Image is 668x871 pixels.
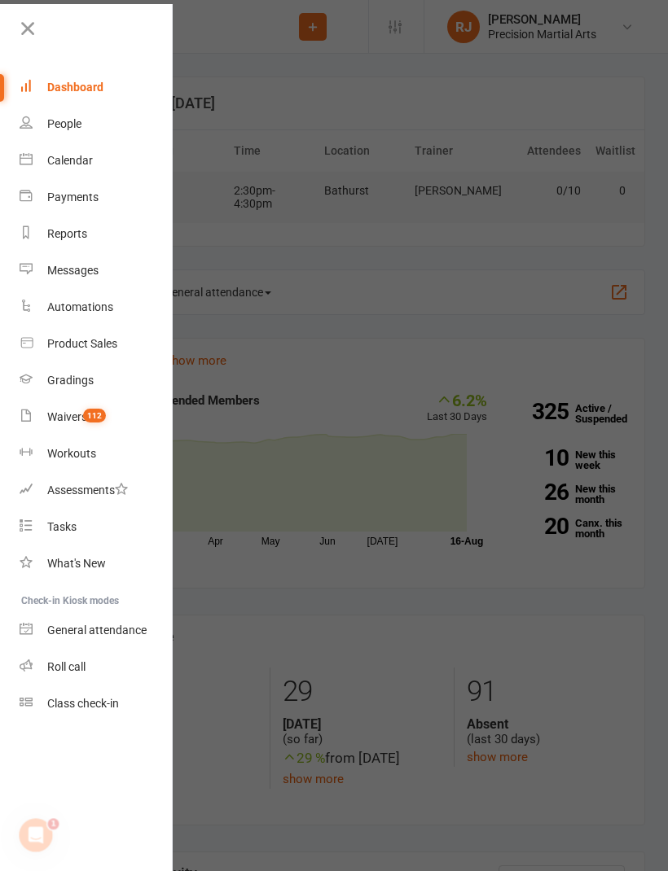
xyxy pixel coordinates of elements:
iframe: Intercom live chat [16,816,55,855]
a: People [20,106,174,142]
a: Dashboard [20,69,174,106]
div: Payments [47,190,99,204]
div: Dashboard [47,81,103,94]
div: Workouts [47,447,96,460]
a: Reports [20,216,174,252]
div: Gradings [47,374,94,387]
a: Product Sales [20,326,174,362]
a: Messages [20,252,174,289]
a: General attendance kiosk mode [20,612,174,649]
a: Workouts [20,435,174,472]
a: Gradings [20,362,174,399]
div: Waivers [47,410,87,423]
a: Roll call [20,649,174,685]
a: Class kiosk mode [20,685,174,722]
div: People [47,117,81,130]
div: Automations [47,300,113,313]
a: Calendar [20,142,174,179]
div: Reports [47,227,87,240]
a: Automations [20,289,174,326]
div: General attendance [47,624,147,637]
a: Assessments [20,472,174,509]
a: Tasks [20,509,174,545]
span: 112 [83,409,106,422]
div: Product Sales [47,337,117,350]
a: Payments [20,179,174,216]
a: Waivers 112 [20,399,174,435]
div: Tasks [47,520,77,533]
div: Calendar [47,154,93,167]
div: Roll call [47,660,86,673]
div: Class check-in [47,697,119,710]
a: What's New [20,545,174,582]
div: Messages [47,264,99,277]
div: Assessments [47,484,128,497]
span: 1 [50,816,63,829]
div: What's New [47,557,106,570]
